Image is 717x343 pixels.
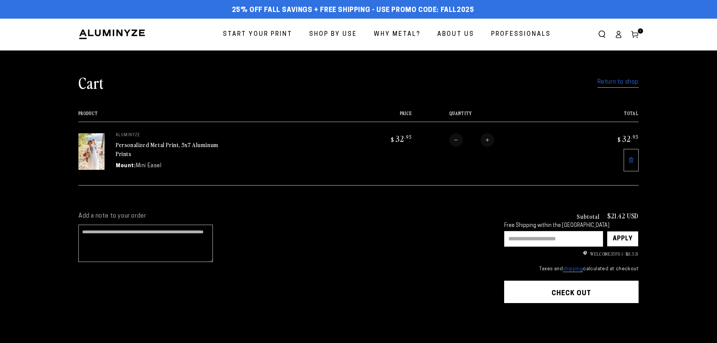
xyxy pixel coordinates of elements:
span: Professionals [491,29,551,40]
dt: Mount: [116,162,136,170]
th: Total [573,111,639,122]
small: Taxes and calculated at checkout [504,265,639,273]
span: $ [391,136,394,143]
button: Check out [504,281,639,303]
img: 5"x7" Rectangle White Matte Aluminyzed Photo [78,133,105,170]
th: Quantity [412,111,573,122]
a: Personalized Metal Print, 5x7 Aluminum Prints [116,140,218,158]
span: 25% off FALL Savings + Free Shipping - Use Promo Code: FALL2025 [232,6,474,15]
span: Shop By Use [309,29,357,40]
sup: .95 [404,134,412,140]
a: Professionals [485,25,556,44]
dd: Mini Easel [136,162,162,170]
a: Why Metal? [368,25,426,44]
input: Quantity for Personalized Metal Print, 5x7 Aluminum Prints [463,133,481,147]
h1: Cart [78,73,104,92]
p: aluminyze [116,133,228,138]
sup: .95 [631,134,639,140]
a: Return to shop [597,77,639,88]
div: Free Shipping within the [GEOGRAPHIC_DATA] [504,223,639,229]
a: Remove 5"x7" Rectangle White Matte Aluminyzed Photo [624,149,639,171]
span: Start Your Print [223,29,292,40]
a: Start Your Print [217,25,298,44]
label: Add a note to your order [78,212,489,220]
a: Shop By Use [304,25,363,44]
th: Product [78,111,347,122]
li: WELCOME35FS (–$11.53) [504,250,639,257]
span: About Us [437,29,474,40]
img: Aluminyze [78,29,146,40]
a: shipping [563,266,583,272]
span: $ [618,136,621,143]
span: 1 [639,28,642,34]
span: Why Metal? [374,29,420,40]
th: Price [347,111,412,122]
bdi: 32 [390,133,412,144]
p: $21.42 USD [607,212,639,219]
h3: Subtotal [577,213,600,219]
bdi: 32 [617,133,639,144]
div: Apply [613,231,633,246]
summary: Search our site [594,26,610,43]
iframe: PayPal-paypal [504,318,639,334]
a: About Us [432,25,480,44]
ul: Discount [504,250,639,257]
